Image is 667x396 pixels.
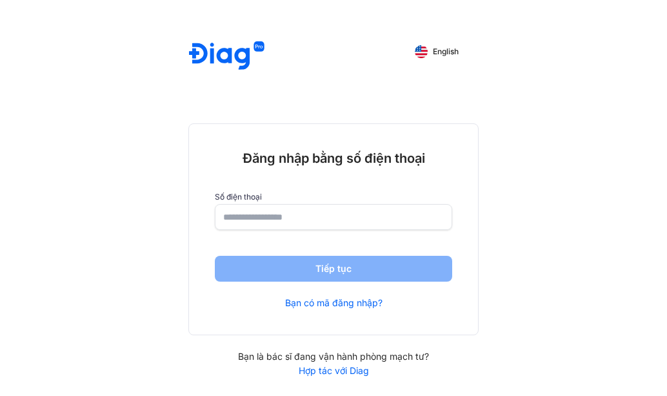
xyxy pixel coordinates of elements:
a: Hợp tác với Diag [188,365,479,377]
button: English [406,41,468,62]
label: Số điện thoại [215,193,452,202]
img: English [415,45,428,58]
a: Bạn có mã đăng nhập? [285,297,383,309]
button: Tiếp tục [215,256,452,282]
span: English [433,47,459,56]
div: Đăng nhập bằng số điện thoại [215,150,452,167]
div: Bạn là bác sĩ đang vận hành phòng mạch tư? [188,351,479,362]
img: logo [189,41,264,72]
